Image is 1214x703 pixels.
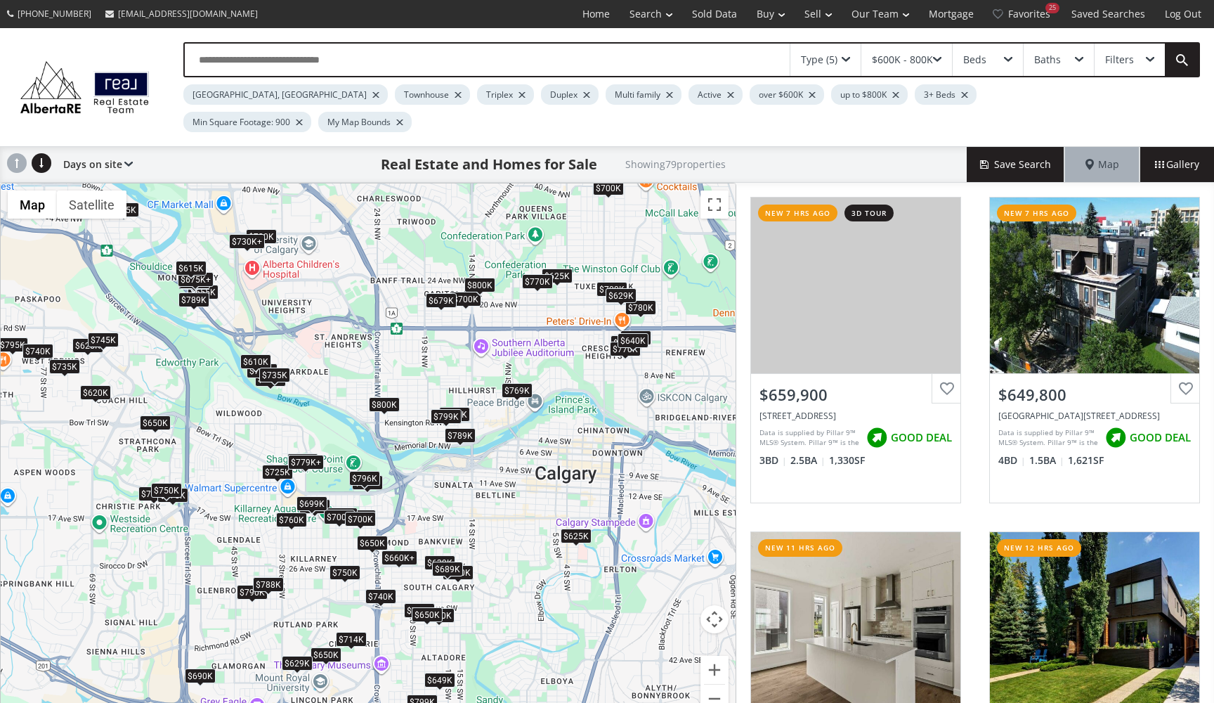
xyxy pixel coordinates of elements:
div: $610K [240,354,271,368]
button: Map camera controls [700,605,729,633]
div: Multi family [606,84,681,105]
span: [EMAIL_ADDRESS][DOMAIN_NAME] [118,8,258,20]
div: $770K [522,274,553,289]
div: [GEOGRAPHIC_DATA], [GEOGRAPHIC_DATA] [183,84,388,105]
button: Zoom in [700,656,729,684]
h1: Real Estate and Homes for Sale [381,155,597,174]
span: 2.5 BA [790,453,825,467]
div: $740K [404,603,435,618]
span: GOOD DEAL [891,430,952,445]
div: $714K [336,632,367,647]
div: $796K [349,471,380,486]
div: $630K [424,607,455,622]
div: $690K [185,668,216,683]
div: $700K [450,292,481,307]
span: Map [1085,157,1119,172]
div: up to $800K [831,84,908,105]
span: 4 BD [998,453,1026,467]
div: Townhouse [395,84,470,105]
img: rating icon [1102,424,1130,452]
div: $775K [327,508,358,522]
div: $789K [178,292,209,307]
div: $770K [157,487,188,502]
div: $689K [432,561,463,576]
div: $639K [424,555,455,569]
div: Beds [963,55,986,65]
span: 1,621 SF [1068,453,1104,467]
div: $649,800 [998,384,1191,406]
div: $625K [561,529,592,543]
div: $800K [288,454,319,469]
button: Show satellite imagery [57,191,126,219]
span: 3 BD [759,453,787,467]
img: Logo [14,58,155,117]
div: $650K [357,536,388,550]
div: Gallery [1140,147,1214,182]
div: $800K [464,278,495,292]
div: $799K [431,409,462,424]
span: 1.5 BA [1029,453,1064,467]
div: 3+ Beds [915,84,977,105]
div: $740K [247,363,278,378]
div: Data is supplied by Pillar 9™ MLS® System. Pillar 9™ is the owner of the copyright in its MLS® Sy... [759,427,859,449]
div: $650K [178,274,209,289]
div: $730K [246,229,277,244]
div: $695K [439,406,470,421]
div: $800K [369,397,400,412]
div: $700K [345,510,376,524]
div: $699K [296,496,327,511]
img: rating icon [863,424,891,452]
div: $750K [151,482,182,497]
div: $725K [255,371,286,386]
div: $725K [262,465,293,479]
div: $675K+ [178,272,214,287]
div: $779K+ [288,455,324,470]
div: $650K [140,415,171,430]
div: 2220 26 Avenue SW #5, Calgary, AB T2T 1E8 [759,410,952,422]
a: new 7 hrs ago$649,800[GEOGRAPHIC_DATA][STREET_ADDRESS]Data is supplied by Pillar 9™ MLS® System. ... [975,183,1214,517]
div: $740K [365,589,396,604]
div: over $600K [750,84,824,105]
div: $789K [445,427,476,442]
div: My Map Bounds [318,112,412,132]
div: $735K [259,368,290,382]
div: $675K [611,335,641,350]
div: $769K [502,383,533,398]
div: $640K [618,333,648,347]
div: $625K [72,338,103,353]
div: $700K [345,511,376,526]
div: $725K [620,330,651,344]
button: Save Search [967,147,1065,182]
div: Duplex [541,84,599,105]
div: $750K [287,453,318,468]
div: $600K - 800K [872,55,933,65]
div: $800K [352,475,383,489]
div: $730K+ [229,233,265,248]
div: Map [1065,147,1140,182]
div: Days on site [56,147,133,182]
div: Baths [1034,55,1061,65]
div: Data is supplied by Pillar 9™ MLS® System. Pillar 9™ is the owner of the copyright in its MLS® Sy... [998,427,1098,449]
div: $760K [276,512,307,527]
span: GOOD DEAL [1130,430,1191,445]
div: $700K [324,509,355,524]
div: $625K [542,268,573,283]
div: $700K [138,486,169,501]
button: Toggle fullscreen view [700,191,729,219]
div: $629K [606,288,637,302]
a: [EMAIL_ADDRESS][DOMAIN_NAME] [98,1,265,27]
div: $770K [610,341,641,356]
div: $649K [424,673,455,688]
span: 1,330 SF [829,453,865,467]
h2: Showing 79 properties [625,159,726,169]
div: $780K [625,299,656,314]
div: $790K [237,585,268,600]
div: $660K+ [381,550,417,565]
div: $615K [176,260,207,275]
div: $650K [311,647,341,662]
div: $650K [412,607,443,621]
div: $700K [596,282,627,297]
div: $750K [329,565,360,579]
div: $740K [22,344,53,359]
div: Min Square Footage: 900 [183,112,311,132]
